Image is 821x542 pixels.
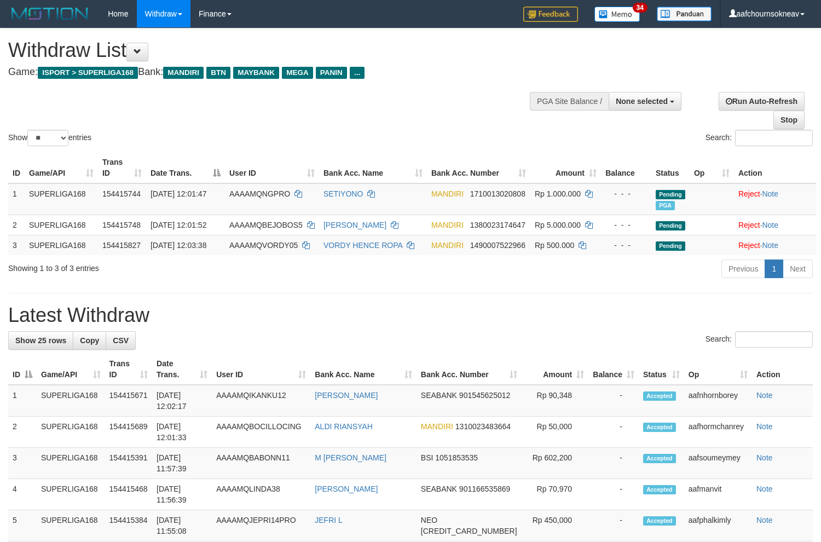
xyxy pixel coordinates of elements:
[470,221,525,229] span: Copy 1380023174647 to clipboard
[25,152,98,183] th: Game/API: activate to sort column ascending
[721,260,765,278] a: Previous
[684,354,752,385] th: Op: activate to sort column ascending
[315,453,386,462] a: M [PERSON_NAME]
[431,221,464,229] span: MANDIRI
[762,189,778,198] a: Note
[588,354,639,385] th: Balance: activate to sort column ascending
[105,417,153,448] td: 154415689
[523,7,578,22] img: Feedback.jpg
[522,479,589,510] td: Rp 70,970
[37,448,105,479] td: SUPERLIGA168
[8,479,37,510] td: 4
[588,448,639,479] td: -
[212,479,310,510] td: AAAAMQLINDA38
[105,510,153,541] td: 154415384
[212,510,310,541] td: AAAAMQJEPRI14PRO
[656,190,685,199] span: Pending
[588,479,639,510] td: -
[421,391,457,400] span: SEABANK
[756,516,773,524] a: Note
[522,354,589,385] th: Amount: activate to sort column ascending
[8,448,37,479] td: 3
[752,354,813,385] th: Action
[605,240,647,251] div: - - -
[212,417,310,448] td: AAAAMQBOCILLOCING
[8,331,73,350] a: Show 25 rows
[105,385,153,417] td: 154415671
[8,385,37,417] td: 1
[102,221,141,229] span: 154415748
[421,453,433,462] span: BSI
[225,152,319,183] th: User ID: activate to sort column ascending
[535,241,574,250] span: Rp 500.000
[594,7,640,22] img: Button%20Memo.svg
[152,417,212,448] td: [DATE] 12:01:33
[762,221,778,229] a: Note
[588,385,639,417] td: -
[616,97,668,106] span: None selected
[690,152,734,183] th: Op: activate to sort column ascending
[470,189,525,198] span: Copy 1710013020808 to clipboard
[163,67,204,79] span: MANDIRI
[105,479,153,510] td: 154415468
[756,485,773,493] a: Note
[435,453,478,462] span: Copy 1051853535 to clipboard
[421,527,517,535] span: Copy 5859459254537433 to clipboard
[151,221,206,229] span: [DATE] 12:01:52
[588,417,639,448] td: -
[605,188,647,199] div: - - -
[8,39,536,61] h1: Withdraw List
[212,448,310,479] td: AAAAMQBABONN11
[323,221,386,229] a: [PERSON_NAME]
[734,152,816,183] th: Action
[657,7,712,21] img: panduan.png
[310,354,417,385] th: Bank Acc. Name: activate to sort column ascending
[756,391,773,400] a: Note
[8,5,91,22] img: MOTION_logo.png
[315,391,378,400] a: [PERSON_NAME]
[319,152,427,183] th: Bank Acc. Name: activate to sort column ascending
[455,422,511,431] span: Copy 1310023483664 to clipboard
[8,235,25,255] td: 3
[535,221,581,229] span: Rp 5.000.000
[8,304,813,326] h1: Latest Withdraw
[37,510,105,541] td: SUPERLIGA168
[233,67,279,79] span: MAYBANK
[421,485,457,493] span: SEABANK
[15,336,66,345] span: Show 25 rows
[229,189,290,198] span: AAAAMQNGPRO
[643,391,676,401] span: Accepted
[27,130,68,146] select: Showentries
[152,479,212,510] td: [DATE] 11:56:39
[738,221,760,229] a: Reject
[152,448,212,479] td: [DATE] 11:57:39
[639,354,684,385] th: Status: activate to sort column ascending
[601,152,651,183] th: Balance
[229,221,303,229] span: AAAAMQBEJOBOS5
[735,331,813,348] input: Search:
[719,92,805,111] a: Run Auto-Refresh
[37,354,105,385] th: Game/API: activate to sort column ascending
[152,385,212,417] td: [DATE] 12:02:17
[102,241,141,250] span: 154415827
[773,111,805,129] a: Stop
[315,422,373,431] a: ALDI RIANSYAH
[282,67,313,79] span: MEGA
[530,152,601,183] th: Amount: activate to sort column ascending
[8,417,37,448] td: 2
[151,189,206,198] span: [DATE] 12:01:47
[535,189,581,198] span: Rp 1.000.000
[734,215,816,235] td: ·
[656,221,685,230] span: Pending
[643,454,676,463] span: Accepted
[37,479,105,510] td: SUPERLIGA168
[459,485,510,493] span: Copy 901166535869 to clipboard
[229,241,298,250] span: AAAAMQVORDY05
[459,391,510,400] span: Copy 901545625012 to clipboard
[470,241,525,250] span: Copy 1490007522966 to clipboard
[633,3,647,13] span: 34
[151,241,206,250] span: [DATE] 12:03:38
[102,189,141,198] span: 154415744
[656,201,675,210] span: Marked by aafsoumeymey
[315,516,343,524] a: JEFRI L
